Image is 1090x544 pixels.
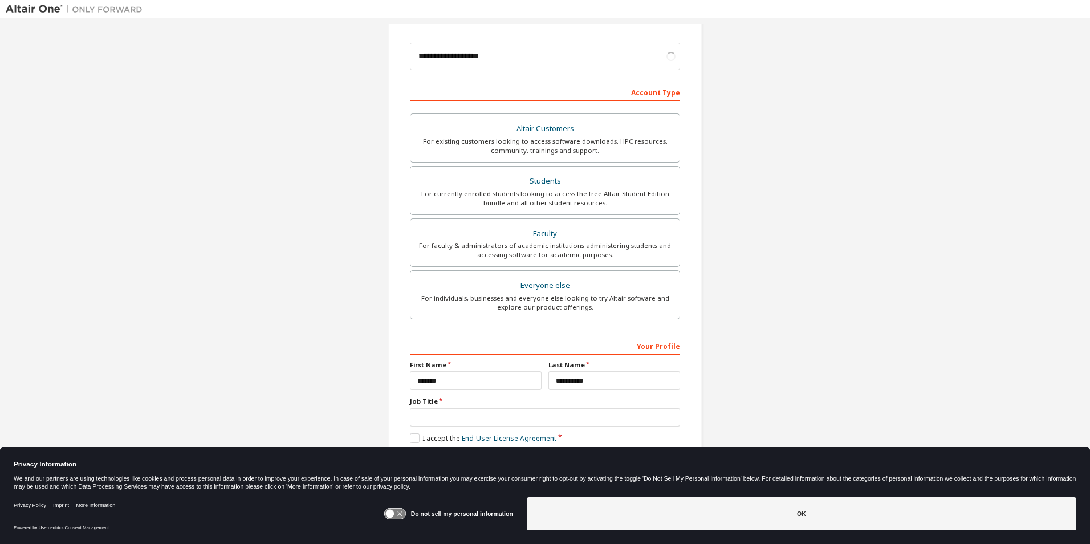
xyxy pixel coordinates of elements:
[417,137,673,155] div: For existing customers looking to access software downloads, HPC resources, community, trainings ...
[548,360,680,370] label: Last Name
[410,83,680,101] div: Account Type
[410,433,556,443] label: I accept the
[410,360,542,370] label: First Name
[417,241,673,259] div: For faculty & administrators of academic institutions administering students and accessing softwa...
[410,336,680,355] div: Your Profile
[6,3,148,15] img: Altair One
[417,121,673,137] div: Altair Customers
[417,173,673,189] div: Students
[417,294,673,312] div: For individuals, businesses and everyone else looking to try Altair software and explore our prod...
[417,226,673,242] div: Faculty
[462,433,556,443] a: End-User License Agreement
[410,397,680,406] label: Job Title
[417,189,673,208] div: For currently enrolled students looking to access the free Altair Student Edition bundle and all ...
[417,278,673,294] div: Everyone else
